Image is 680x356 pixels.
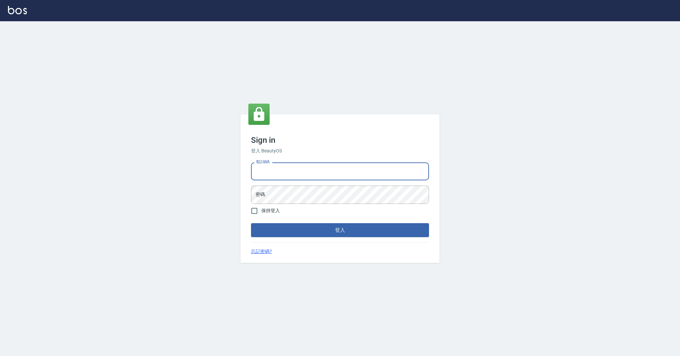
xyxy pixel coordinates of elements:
[251,248,272,255] a: 忘記密碼?
[256,159,270,164] label: 電話號碼
[251,135,429,145] h3: Sign in
[251,223,429,237] button: 登入
[251,147,429,154] h6: 登入 BeautyOS
[8,6,27,14] img: Logo
[261,207,280,214] span: 保持登入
